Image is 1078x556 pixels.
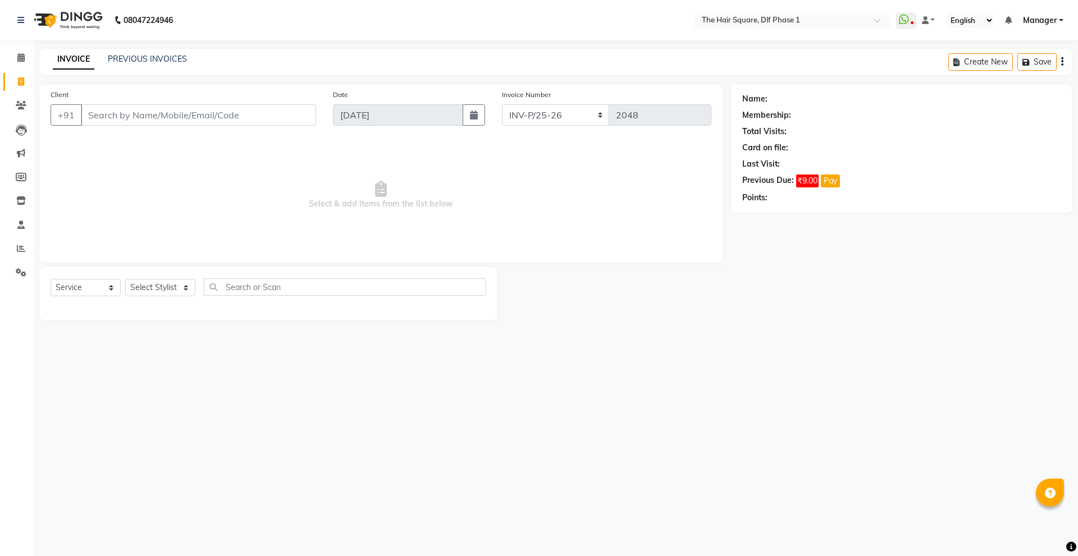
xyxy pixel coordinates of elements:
[51,104,82,126] button: +91
[742,142,788,154] div: Card on file:
[1023,15,1057,26] span: Manager
[53,49,94,70] a: INVOICE
[1017,53,1057,71] button: Save
[742,192,768,204] div: Points:
[81,104,316,126] input: Search by Name/Mobile/Email/Code
[796,174,819,187] span: ₹9.00
[821,174,840,187] button: Pay
[29,4,106,36] img: logo
[108,54,187,64] a: PREVIOUS INVOICES
[204,278,486,296] input: Search or Scan
[742,93,768,105] div: Name:
[948,53,1013,71] button: Create New
[742,126,787,137] div: Total Visits:
[742,158,780,170] div: Last Visit:
[742,174,794,187] div: Previous Due:
[51,139,711,251] span: Select & add items from the list below
[51,90,68,100] label: Client
[333,90,348,100] label: Date
[1031,511,1067,545] iframe: chat widget
[502,90,551,100] label: Invoice Number
[124,4,173,36] b: 08047224946
[742,109,791,121] div: Membership:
